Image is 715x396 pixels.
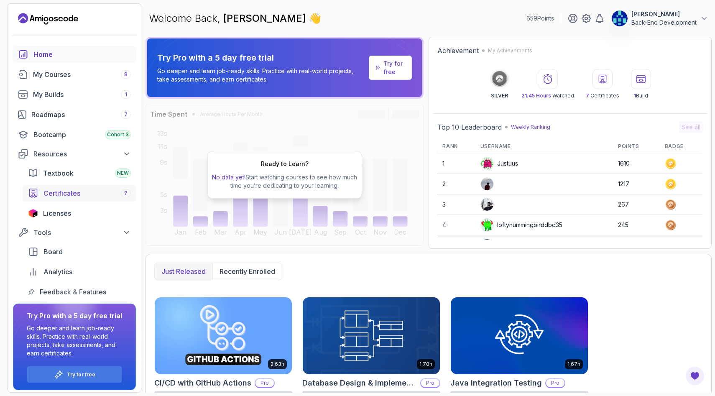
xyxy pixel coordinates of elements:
[613,194,660,215] td: 267
[451,297,588,374] img: Java Integration Testing card
[33,89,131,100] div: My Builds
[157,67,365,84] p: Go deeper and learn job-ready skills. Practice with real-world projects, take assessments, and ea...
[124,111,128,118] span: 7
[546,379,564,387] p: Pro
[107,131,129,138] span: Cohort 3
[125,91,127,98] span: 1
[18,12,78,26] a: Landing page
[631,18,697,27] p: Back-End Development
[33,49,131,59] div: Home
[634,92,636,99] span: 1
[586,92,589,99] span: 7
[475,140,613,153] th: Username
[613,215,660,235] td: 245
[117,170,129,176] span: NEW
[481,157,493,170] img: default monster avatar
[586,92,619,99] p: Certificates
[13,126,136,143] a: bootcamp
[157,52,365,64] p: Try Pro with a 5 day free trial
[488,47,532,54] p: My Achievements
[521,92,574,99] p: Watched
[526,14,554,23] p: 659 Points
[212,263,282,280] button: Recently enrolled
[33,227,131,238] div: Tools
[613,140,660,153] th: Points
[23,263,136,280] a: analytics
[13,225,136,240] button: Tools
[13,106,136,123] a: roadmaps
[124,190,128,197] span: 7
[480,239,540,252] div: silentjackalcf1a1
[611,10,708,27] button: user profile image[PERSON_NAME]Back-End Development
[67,371,95,378] a: Try for free
[437,153,475,174] td: 1
[679,121,703,133] button: See all
[23,243,136,260] a: board
[13,146,136,161] button: Resources
[31,110,131,120] div: Roadmaps
[155,297,292,374] img: CI/CD with GitHub Actions card
[511,124,550,130] p: Weekly Ranking
[481,239,493,252] img: user profile image
[271,361,284,368] p: 2.63h
[27,324,122,358] p: Go deeper and learn job-ready skills. Practice with real-world projects, take assessments, and ea...
[437,215,475,235] td: 4
[421,379,439,387] p: Pro
[155,263,212,280] button: Just released
[43,267,72,277] span: Analytics
[154,377,251,389] h2: CI/CD with GitHub Actions
[255,379,274,387] p: Pro
[480,218,562,232] div: loftyhummingbirddbd35
[613,153,660,174] td: 1610
[124,71,128,78] span: 8
[23,205,136,222] a: licenses
[491,92,508,99] p: SILVER
[212,174,245,181] span: No data yet!
[481,219,493,231] img: default monster avatar
[23,165,136,181] a: textbook
[211,173,358,190] p: Start watching courses to see how much time you’re dedicating to your learning.
[450,377,542,389] h2: Java Integration Testing
[43,188,80,198] span: Certificates
[613,174,660,194] td: 1217
[302,377,417,389] h2: Database Design & Implementation
[13,66,136,83] a: courses
[437,140,475,153] th: Rank
[481,198,493,211] img: user profile image
[612,10,628,26] img: user profile image
[613,235,660,256] td: 214
[161,266,206,276] p: Just released
[307,10,324,27] span: 👋
[33,69,131,79] div: My Courses
[369,56,412,80] a: Try for free
[481,178,493,190] img: user profile image
[567,361,580,368] p: 1.67h
[437,174,475,194] td: 2
[634,92,648,99] p: Build
[437,235,475,256] td: 5
[23,185,136,202] a: certificates
[13,86,136,103] a: builds
[437,194,475,215] td: 3
[383,59,405,76] a: Try for free
[521,92,551,99] span: 21.45 Hours
[28,209,38,217] img: jetbrains icon
[220,266,275,276] p: Recently enrolled
[27,366,122,383] button: Try for free
[261,160,309,168] h2: Ready to Learn?
[43,168,74,178] span: Textbook
[437,122,502,132] h2: Top 10 Leaderboard
[149,12,321,25] p: Welcome Back,
[223,12,309,24] span: [PERSON_NAME]
[303,297,440,374] img: Database Design & Implementation card
[13,46,136,63] a: home
[40,287,106,297] span: Feedback & Features
[685,366,705,386] button: Open Feedback Button
[33,149,131,159] div: Resources
[23,284,136,300] a: feedback
[437,46,479,56] h2: Achievement
[660,140,703,153] th: Badge
[631,10,697,18] p: [PERSON_NAME]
